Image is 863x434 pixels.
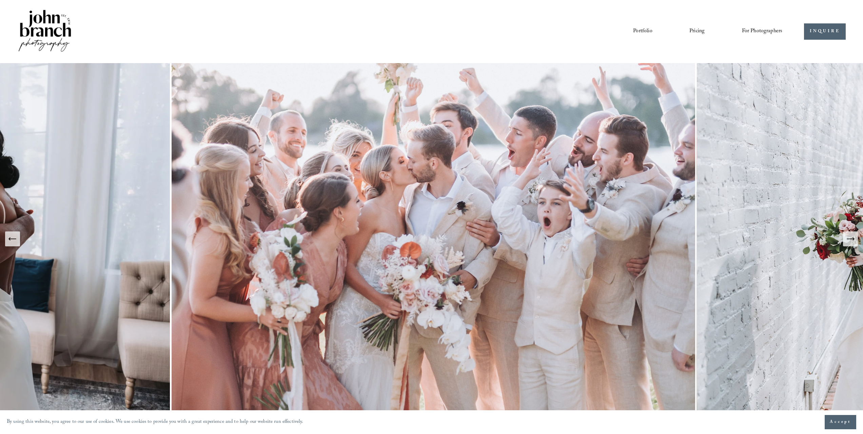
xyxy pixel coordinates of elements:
[5,231,20,246] button: Previous Slide
[17,8,72,54] img: John Branch IV Photography
[170,63,697,415] img: A wedding party celebrating outdoors, featuring a bride and groom kissing amidst cheering bridesm...
[742,26,783,37] span: For Photographers
[7,417,303,427] p: By using this website, you agree to our use of cookies. We use cookies to provide you with a grea...
[825,415,856,429] button: Accept
[689,26,705,37] a: Pricing
[804,23,846,40] a: INQUIRE
[742,26,783,37] a: folder dropdown
[633,26,652,37] a: Portfolio
[830,419,851,426] span: Accept
[843,231,858,246] button: Next Slide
